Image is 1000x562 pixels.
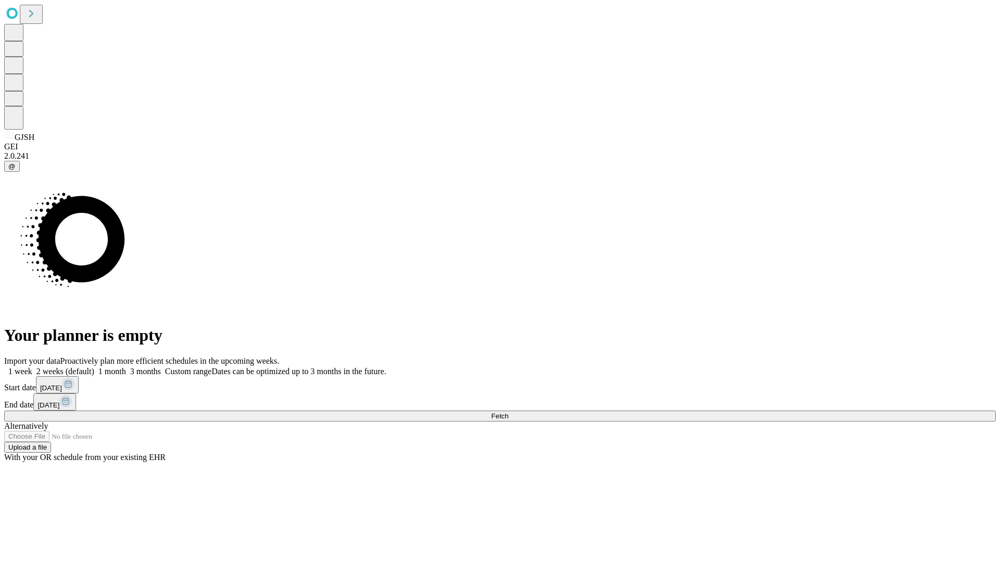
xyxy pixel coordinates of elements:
span: @ [8,162,16,170]
h1: Your planner is empty [4,326,996,345]
span: 1 month [98,367,126,376]
button: [DATE] [33,393,76,411]
span: Dates can be optimized up to 3 months in the future. [211,367,386,376]
div: GEI [4,142,996,151]
span: [DATE] [37,401,59,409]
span: GJSH [15,133,34,142]
button: @ [4,161,20,172]
span: 1 week [8,367,32,376]
span: 3 months [130,367,161,376]
div: End date [4,393,996,411]
span: Proactively plan more efficient schedules in the upcoming weeks. [60,356,279,365]
span: Import your data [4,356,60,365]
span: [DATE] [40,384,62,392]
div: Start date [4,376,996,393]
span: With your OR schedule from your existing EHR [4,453,166,462]
button: [DATE] [36,376,79,393]
span: Fetch [491,412,508,420]
span: 2 weeks (default) [36,367,94,376]
button: Fetch [4,411,996,421]
span: Custom range [165,367,211,376]
div: 2.0.241 [4,151,996,161]
button: Upload a file [4,442,51,453]
span: Alternatively [4,421,48,430]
